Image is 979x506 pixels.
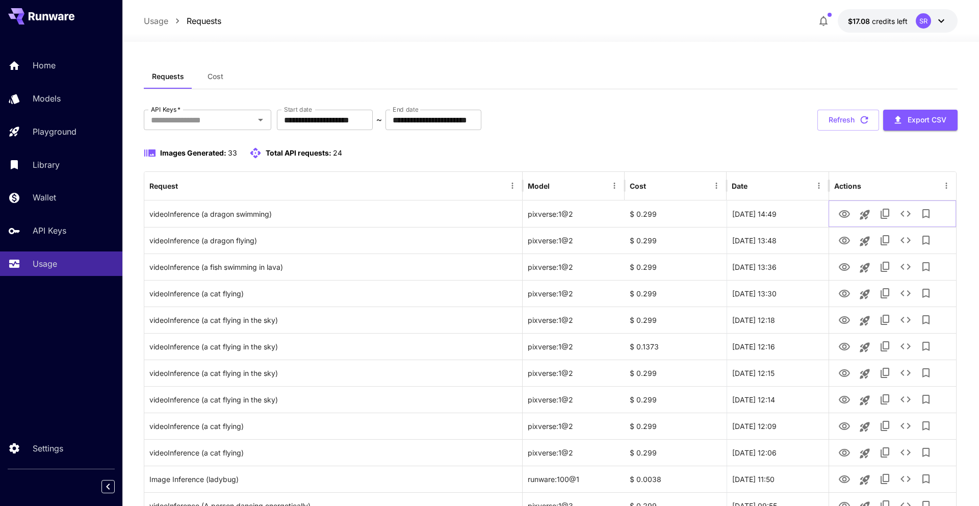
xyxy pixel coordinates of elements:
[855,311,875,331] button: Launch in playground
[749,179,763,193] button: Sort
[812,179,826,193] button: Menu
[855,364,875,384] button: Launch in playground
[333,148,342,157] span: 24
[834,389,855,410] button: View Video
[895,310,916,330] button: See details
[834,283,855,303] button: View Video
[625,439,727,466] div: $ 0.299
[523,254,625,280] div: pixverse:1@2
[875,416,895,436] button: Copy TaskUUID
[523,200,625,227] div: pixverse:1@2
[625,227,727,254] div: $ 0.299
[855,390,875,411] button: Launch in playground
[523,360,625,386] div: pixverse:1@2
[916,230,936,250] button: Add to library
[875,469,895,489] button: Copy TaskUUID
[144,15,168,27] a: Usage
[817,110,879,131] button: Refresh
[149,413,517,439] div: Click to copy prompt
[625,413,727,439] div: $ 0.299
[149,466,517,492] div: Click to copy prompt
[33,59,56,71] p: Home
[625,386,727,413] div: $ 0.299
[895,363,916,383] button: See details
[101,480,115,493] button: Collapse sidebar
[727,439,829,466] div: 01 Sep, 2025 12:06
[855,258,875,278] button: Launch in playground
[523,333,625,360] div: pixverse:1@2
[187,15,221,27] p: Requests
[727,280,829,307] div: 01 Sep, 2025 13:30
[33,125,76,138] p: Playground
[149,307,517,333] div: Click to copy prompt
[208,72,223,81] span: Cost
[630,182,646,190] div: Cost
[523,227,625,254] div: pixverse:1@2
[625,466,727,492] div: $ 0.0038
[895,257,916,277] button: See details
[33,224,66,237] p: API Keys
[895,230,916,250] button: See details
[875,204,895,224] button: Copy TaskUUID
[33,191,56,204] p: Wallet
[916,310,936,330] button: Add to library
[149,387,517,413] div: Click to copy prompt
[855,284,875,305] button: Launch in playground
[149,201,517,227] div: Click to copy prompt
[607,179,622,193] button: Menu
[895,442,916,463] button: See details
[625,254,727,280] div: $ 0.299
[727,360,829,386] div: 01 Sep, 2025 12:15
[228,148,237,157] span: 33
[727,333,829,360] div: 01 Sep, 2025 12:16
[149,182,178,190] div: Request
[916,416,936,436] button: Add to library
[834,203,855,224] button: View Video
[732,182,748,190] div: Date
[916,336,936,357] button: Add to library
[916,389,936,410] button: Add to library
[939,179,954,193] button: Menu
[33,442,63,454] p: Settings
[523,280,625,307] div: pixverse:1@2
[625,360,727,386] div: $ 0.299
[33,258,57,270] p: Usage
[647,179,661,193] button: Sort
[855,417,875,437] button: Launch in playground
[151,105,181,114] label: API Keys
[834,442,855,463] button: View Video
[855,205,875,225] button: Launch in playground
[834,362,855,383] button: View Video
[895,336,916,357] button: See details
[916,469,936,489] button: Add to library
[625,307,727,333] div: $ 0.299
[895,416,916,436] button: See details
[834,182,861,190] div: Actions
[848,16,908,27] div: $17.08178
[393,105,418,114] label: End date
[916,204,936,224] button: Add to library
[855,470,875,490] button: Launch in playground
[916,283,936,303] button: Add to library
[834,256,855,277] button: View Video
[149,334,517,360] div: Click to copy prompt
[834,230,855,250] button: View Video
[875,442,895,463] button: Copy TaskUUID
[523,466,625,492] div: runware:100@1
[625,200,727,227] div: $ 0.299
[523,386,625,413] div: pixverse:1@2
[376,114,382,126] p: ~
[855,443,875,464] button: Launch in playground
[838,9,958,33] button: $17.08178SR
[144,15,221,27] nav: breadcrumb
[875,310,895,330] button: Copy TaskUUID
[834,468,855,489] button: View Image
[625,280,727,307] div: $ 0.299
[875,363,895,383] button: Copy TaskUUID
[916,257,936,277] button: Add to library
[727,254,829,280] div: 01 Sep, 2025 13:36
[727,413,829,439] div: 01 Sep, 2025 12:09
[160,148,226,157] span: Images Generated:
[253,113,268,127] button: Open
